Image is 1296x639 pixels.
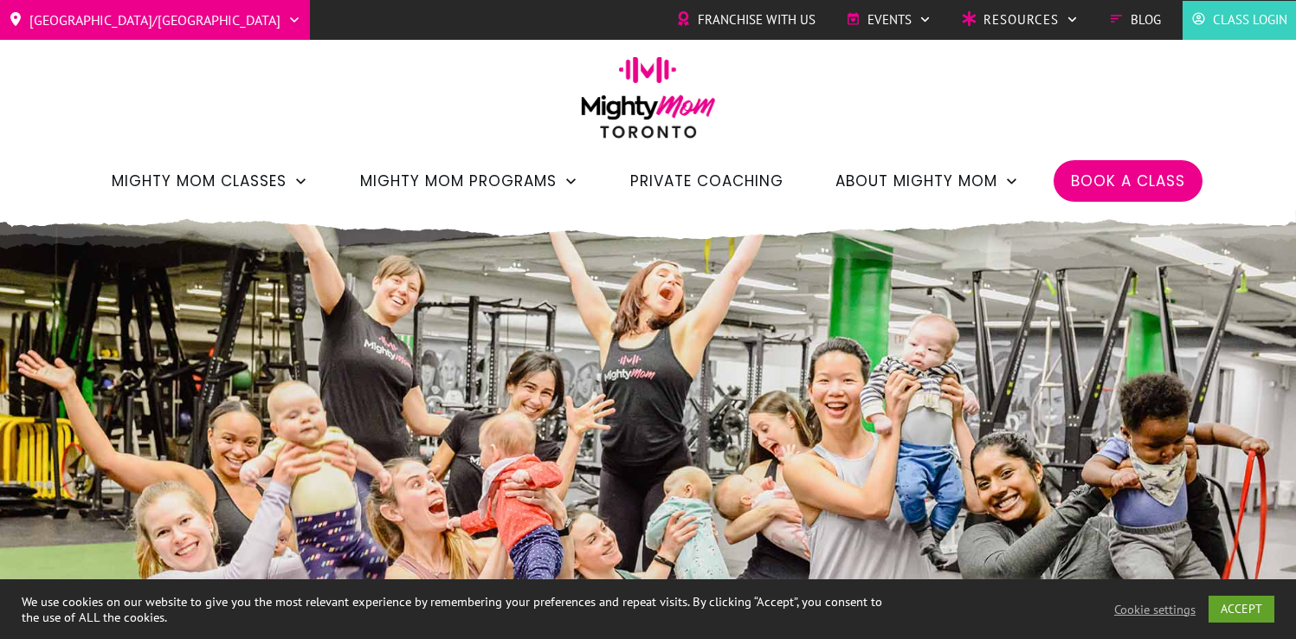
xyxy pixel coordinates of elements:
a: Class Login [1191,7,1287,33]
span: [GEOGRAPHIC_DATA]/[GEOGRAPHIC_DATA] [29,6,280,34]
div: We use cookies on our website to give you the most relevant experience by remembering your prefer... [22,594,899,625]
a: Book a Class [1071,166,1185,196]
a: About Mighty Mom [835,166,1019,196]
a: Events [846,7,932,33]
a: Private Coaching [630,166,783,196]
a: Cookie settings [1114,602,1196,617]
a: [GEOGRAPHIC_DATA]/[GEOGRAPHIC_DATA] [9,6,301,34]
a: ACCEPT [1209,596,1274,623]
span: Blog [1131,7,1161,33]
a: Resources [962,7,1079,33]
a: Franchise with Us [676,7,816,33]
span: Class Login [1213,7,1287,33]
a: Blog [1109,7,1161,33]
span: Franchise with Us [698,7,816,33]
span: Events [867,7,912,33]
span: About Mighty Mom [835,166,997,196]
img: mightymom-logo-toronto [572,56,725,151]
a: Mighty Mom Programs [360,166,578,196]
span: Resources [983,7,1059,33]
span: Mighty Mom Programs [360,166,557,196]
span: Mighty Mom Classes [112,166,287,196]
a: Mighty Mom Classes [112,166,308,196]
